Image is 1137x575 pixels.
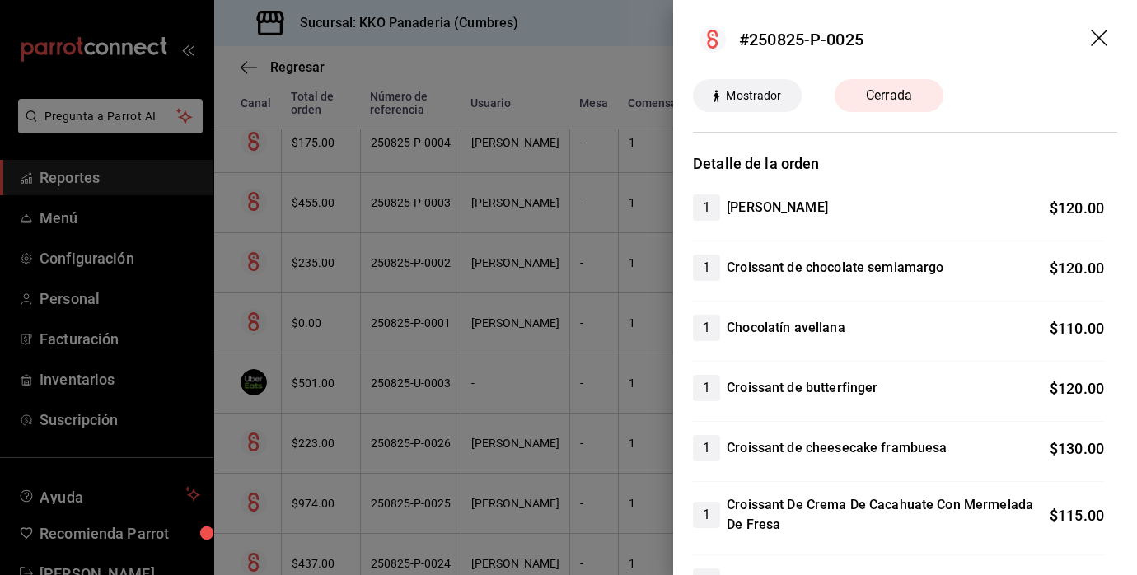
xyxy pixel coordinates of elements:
span: $ 110.00 [1050,320,1104,337]
h4: Chocolatín avellana [727,318,845,338]
span: 1 [693,378,720,398]
button: drag [1091,30,1111,49]
span: $ 120.00 [1050,199,1104,217]
div: #250825-P-0025 [739,27,863,52]
span: 1 [693,505,720,525]
h4: Croissant De Crema De Cacahuate Con Mermelada De Fresa [727,495,1050,535]
h4: Croissant de chocolate semiamargo [727,258,943,278]
span: $ 115.00 [1050,507,1104,524]
h4: Croissant de butterfinger [727,378,877,398]
span: $ 130.00 [1050,440,1104,457]
span: 1 [693,438,720,458]
span: $ 120.00 [1050,380,1104,397]
h4: Croissant de cheesecake frambuesa [727,438,947,458]
span: Mostrador [719,87,788,105]
span: Cerrada [856,86,922,105]
h3: Detalle de la orden [693,152,1117,175]
span: 1 [693,318,720,338]
span: $ 120.00 [1050,259,1104,277]
span: 1 [693,198,720,217]
h4: [PERSON_NAME] [727,198,828,217]
span: 1 [693,258,720,278]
